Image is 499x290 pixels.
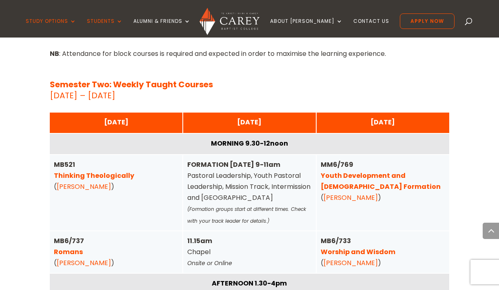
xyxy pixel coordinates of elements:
p: : Attendance for block courses is required and expected in order to maximise the learning experie... [50,48,449,59]
a: Romans [54,247,83,257]
div: Chapel [187,235,312,269]
a: About [PERSON_NAME] [270,18,343,38]
div: [DATE] [54,117,178,128]
a: Contact Us [353,18,389,38]
strong: MORNING 9.30-12noon [211,139,288,148]
strong: NB [50,49,59,58]
div: [DATE] [321,117,445,128]
strong: MB6/733 [321,236,395,257]
a: Alumni & Friends [133,18,191,38]
em: (Formation groups start at different times. Check with your track leader for details.) [187,206,306,224]
a: Worship and Wisdom [321,247,395,257]
strong: Semester Two: Weekly Taught Courses [50,79,213,90]
a: Students [87,18,123,38]
div: ( ) [321,235,445,269]
div: ( ) [321,159,445,204]
em: Onsite or Online [187,259,232,267]
strong: 11.15am [187,236,212,246]
a: Apply Now [400,13,455,29]
div: ( ) [54,159,178,193]
a: [PERSON_NAME] [57,182,111,191]
img: Carey Baptist College [200,8,259,35]
div: Pastoral Leadership, Youth Pastoral Leadership, Mission Track, Intermission and [GEOGRAPHIC_DATA] [187,159,312,226]
a: Study Options [26,18,76,38]
a: [PERSON_NAME] [57,258,111,268]
a: [PERSON_NAME] [324,193,378,202]
div: ( ) [54,235,178,269]
strong: MM6/769 [321,160,441,191]
strong: FORMATION [DATE] 9-11am [187,160,280,169]
strong: MB6/737 [54,236,84,257]
a: Thinking Theologically [54,171,134,180]
div: [DATE] [187,117,312,128]
strong: MB521 [54,160,134,180]
strong: AFTERNOON 1.30-4pm [212,279,287,288]
p: [DATE] – [DATE] [50,79,449,101]
a: [PERSON_NAME] [324,258,378,268]
a: Youth Development and [DEMOGRAPHIC_DATA] Formation [321,171,441,191]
